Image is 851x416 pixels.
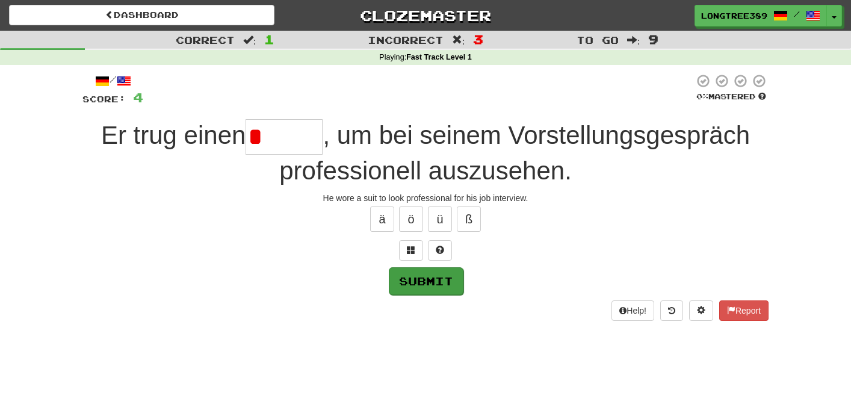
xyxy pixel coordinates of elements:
[243,35,256,45] span: :
[701,10,767,21] span: LongTree389
[82,94,126,104] span: Score:
[279,121,750,185] span: , um bei seinem Vorstellungsgespräch professionell auszusehen.
[370,206,394,232] button: ä
[452,35,465,45] span: :
[695,5,827,26] a: LongTree389 /
[627,35,640,45] span: :
[101,121,246,149] span: Er trug einen
[264,32,274,46] span: 1
[176,34,235,46] span: Correct
[368,34,444,46] span: Incorrect
[577,34,619,46] span: To go
[473,32,483,46] span: 3
[406,53,472,61] strong: Fast Track Level 1
[399,206,423,232] button: ö
[694,92,769,102] div: Mastered
[457,206,481,232] button: ß
[389,267,463,295] button: Submit
[696,92,708,101] span: 0 %
[9,5,274,25] a: Dashboard
[82,73,143,88] div: /
[292,5,558,26] a: Clozemaster
[719,300,769,321] button: Report
[428,206,452,232] button: ü
[611,300,654,321] button: Help!
[133,90,143,105] span: 4
[428,240,452,261] button: Single letter hint - you only get 1 per sentence and score half the points! alt+h
[82,192,769,204] div: He wore a suit to look professional for his job interview.
[660,300,683,321] button: Round history (alt+y)
[399,240,423,261] button: Switch sentence to multiple choice alt+p
[794,10,800,18] span: /
[648,32,658,46] span: 9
